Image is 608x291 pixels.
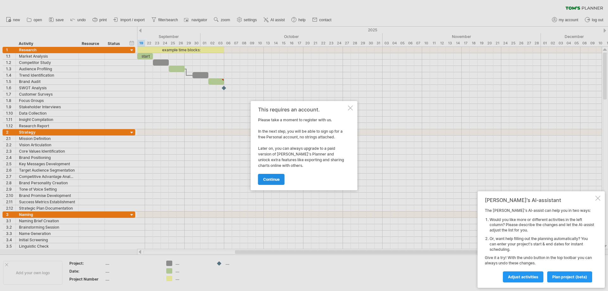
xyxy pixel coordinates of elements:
[485,208,594,282] div: The [PERSON_NAME]'s AI-assist can help you in two ways: Give it a try! With the undo button in th...
[263,177,280,182] span: continue
[258,107,347,185] div: Please take a moment to register with us. In the next step, you will be able to sign up for a fre...
[490,236,594,252] li: Or, want help filling out the planning automatically? You can enter your project's start & end da...
[547,271,592,282] a: plan project (beta)
[490,217,594,233] li: Would you like more or different activities in the left column? Please describe the changes and l...
[552,275,587,279] span: plan project (beta)
[508,275,538,279] span: Adjust activities
[485,197,594,203] div: [PERSON_NAME]'s AI-assistant
[503,271,543,282] a: Adjust activities
[258,107,347,112] div: This requires an account.
[258,174,285,185] a: continue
